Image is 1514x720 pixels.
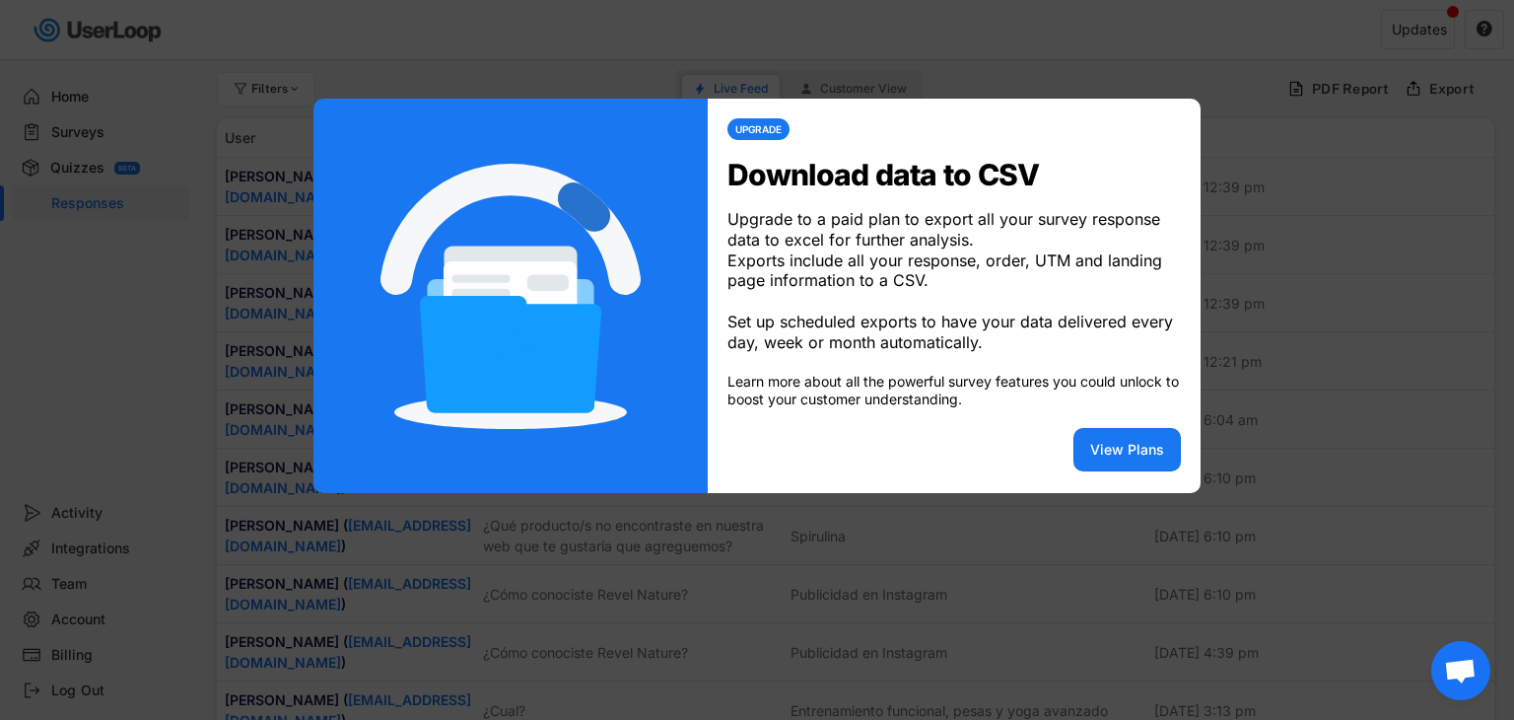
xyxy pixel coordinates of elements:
div: Learn more about all the powerful survey features you could unlock to boost your customer underst... [727,373,1181,408]
div: UPGRADE [735,124,782,134]
div: Chat abierto [1431,641,1490,700]
button: View Plans [1073,428,1181,471]
div: Upgrade to a paid plan to export all your survey response data to excel for further analysis. Exp... [727,209,1181,353]
div: Download data to CSV [727,160,1181,189]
